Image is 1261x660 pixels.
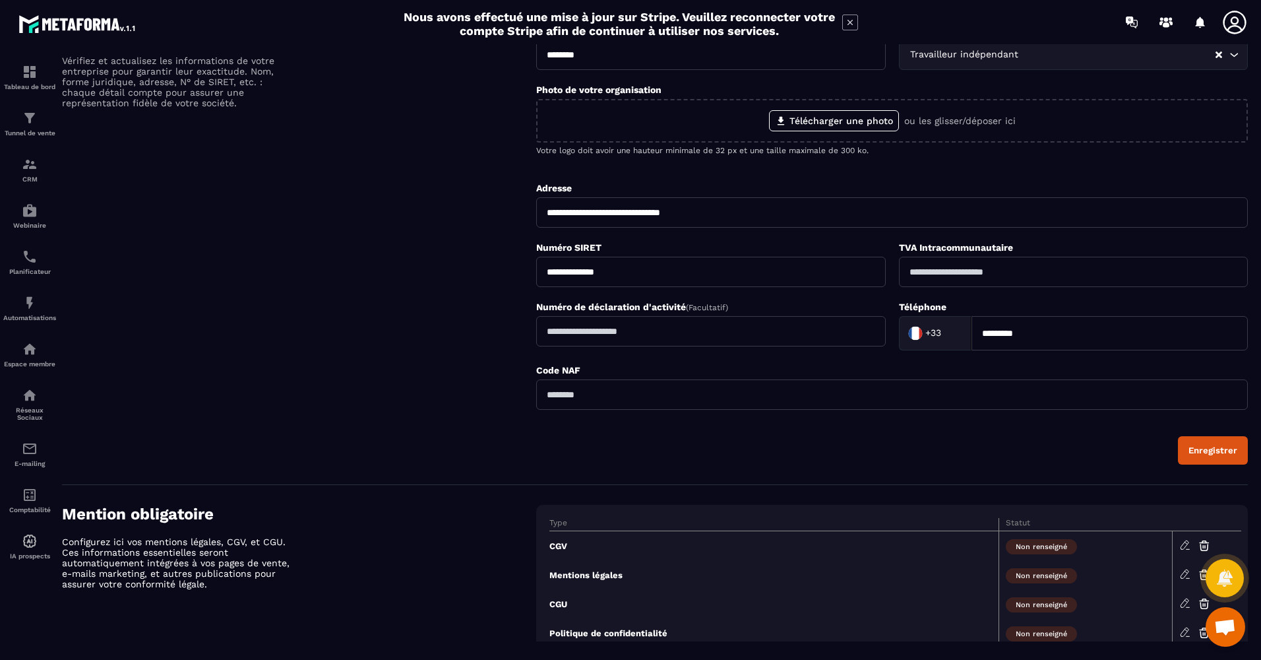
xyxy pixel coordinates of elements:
[769,110,899,131] label: Télécharger une photo
[549,560,999,589] td: Mentions légales
[904,115,1016,126] p: ou les glisser/déposer ici
[22,110,38,126] img: formation
[3,477,56,523] a: accountantaccountantComptabilité
[536,84,661,95] label: Photo de votre organisation
[3,552,56,560] p: IA prospects
[403,10,836,38] h2: Nous avons effectué une mise à jour sur Stripe. Veuillez reconnecter votre compte Stripe afin de ...
[3,360,56,368] p: Espace membre
[549,518,999,531] th: Type
[1006,568,1077,583] span: Non renseigné
[62,505,536,523] h4: Mention obligatoire
[549,618,999,647] td: Politique de confidentialité
[3,100,56,147] a: formationformationTunnel de vente
[549,531,999,561] td: CGV
[1215,50,1222,60] button: Clear Selected
[18,12,137,36] img: logo
[999,518,1172,531] th: Statut
[899,316,971,350] div: Search for option
[1006,597,1077,612] span: Non renseigné
[22,156,38,172] img: formation
[3,407,56,421] p: Réseaux Sociaux
[3,222,56,229] p: Webinaire
[3,268,56,275] p: Planificateur
[899,40,1248,70] div: Search for option
[22,341,38,357] img: automations
[3,506,56,513] p: Comptabilité
[3,460,56,467] p: E-mailing
[1188,445,1237,455] div: Enregistrer
[899,302,946,312] label: Téléphone
[3,431,56,477] a: emailemailE-mailing
[22,249,38,265] img: scheduler
[536,146,1248,155] p: Votre logo doit avoir une hauteur minimale de 32 px et une taille maximale de 300 ko.
[549,589,999,618] td: CGU
[536,242,601,253] label: Numéro SIRET
[22,533,38,549] img: automations
[3,147,56,193] a: formationformationCRM
[22,441,38,457] img: email
[22,387,38,403] img: social-network
[3,239,56,285] a: schedulerschedulerPlanificateur
[3,285,56,331] a: automationsautomationsAutomatisations
[1006,626,1077,642] span: Non renseigné
[3,193,56,239] a: automationsautomationsWebinaire
[902,320,929,346] img: Country Flag
[1006,539,1077,554] span: Non renseigné
[536,365,580,376] label: Code NAF
[22,64,38,80] img: formation
[62,537,293,589] p: Configurez ici vos mentions légales, CGV, et CGU. Ces informations essentielles seront automatiqu...
[3,331,56,378] a: automationsautomationsEspace membre
[907,48,1022,62] span: Travailleur indépendant
[3,83,56,90] p: Tableau de bord
[899,242,1013,253] label: TVA Intracommunautaire
[944,323,958,343] input: Search for option
[925,327,941,340] span: +33
[1178,436,1248,465] button: Enregistrer
[536,302,728,312] label: Numéro de déclaration d'activité
[22,295,38,311] img: automations
[1022,48,1214,62] input: Search for option
[62,55,293,108] p: Vérifiez et actualisez les informations de votre entreprise pour garantir leur exactitude. Nom, f...
[3,314,56,321] p: Automatisations
[3,378,56,431] a: social-networksocial-networkRéseaux Sociaux
[536,183,572,193] label: Adresse
[3,176,56,183] p: CRM
[3,129,56,137] p: Tunnel de vente
[3,54,56,100] a: formationformationTableau de bord
[22,487,38,503] img: accountant
[1206,607,1245,647] a: Open chat
[22,203,38,218] img: automations
[686,303,728,312] span: (Facultatif)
